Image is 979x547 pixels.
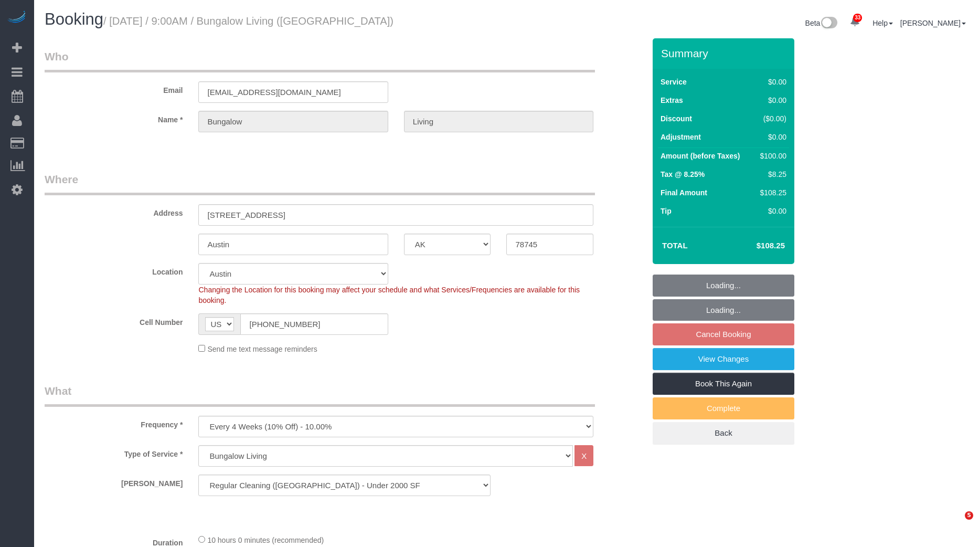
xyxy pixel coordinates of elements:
span: Send me text message reminders [207,345,317,353]
label: Location [37,263,190,277]
label: Service [661,77,687,87]
a: Back [653,422,794,444]
div: $0.00 [756,77,786,87]
input: First Name [198,111,388,132]
label: Discount [661,113,692,124]
div: $0.00 [756,206,786,216]
a: Book This Again [653,373,794,395]
div: $0.00 [756,132,786,142]
a: Beta [805,19,838,27]
legend: What [45,383,595,407]
span: 5 [965,511,973,520]
small: / [DATE] / 9:00AM / Bungalow Living ([GEOGRAPHIC_DATA]) [103,15,393,27]
span: Changing the Location for this booking may affect your schedule and what Services/Frequencies are... [198,286,580,304]
span: 10 hours 0 minutes (recommended) [207,536,324,544]
iframe: Intercom live chat [943,511,969,537]
label: Extras [661,95,683,106]
span: Booking [45,10,103,28]
label: [PERSON_NAME] [37,475,190,489]
h3: Summary [661,47,789,59]
legend: Who [45,49,595,72]
label: Name * [37,111,190,125]
label: Email [37,81,190,96]
input: Cell Number [240,313,388,335]
h4: $108.25 [725,241,785,250]
div: $8.25 [756,169,786,180]
label: Tip [661,206,672,216]
label: Cell Number [37,313,190,328]
a: Help [872,19,893,27]
div: ($0.00) [756,113,786,124]
label: Address [37,204,190,218]
label: Final Amount [661,187,707,198]
label: Amount (before Taxes) [661,151,740,161]
a: [PERSON_NAME] [900,19,966,27]
input: Zip Code [506,234,593,255]
label: Frequency * [37,416,190,430]
strong: Total [662,241,688,250]
div: $0.00 [756,95,786,106]
input: Last Name [404,111,593,132]
label: Tax @ 8.25% [661,169,705,180]
input: City [198,234,388,255]
a: 33 [845,10,865,34]
img: New interface [820,17,837,30]
div: $108.25 [756,187,786,198]
div: $100.00 [756,151,786,161]
legend: Where [45,172,595,195]
label: Adjustment [661,132,701,142]
input: Email [198,81,388,103]
img: Automaid Logo [6,10,27,25]
span: 33 [853,14,862,22]
label: Type of Service * [37,445,190,459]
a: View Changes [653,348,794,370]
